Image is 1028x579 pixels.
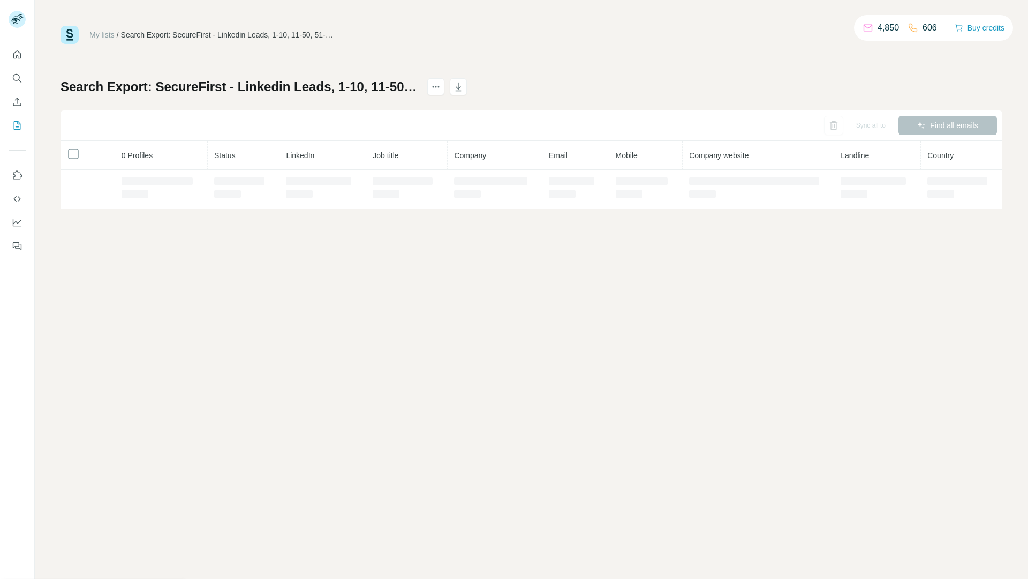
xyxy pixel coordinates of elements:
div: Search Export: SecureFirst - Linkedin Leads, 1-10, 11-50, 51-200, it-chef, it project manager, it... [121,29,335,40]
a: My lists [89,31,115,39]
span: Job title [373,151,398,160]
p: 606 [923,21,937,34]
button: Enrich CSV [9,92,26,112]
button: Dashboard [9,213,26,232]
h1: Search Export: SecureFirst - Linkedin Leads, 1-10, 11-50, 51-200, it-chef, it project manager, it... [61,78,418,95]
button: Buy credits [955,20,1004,35]
p: 4,850 [878,21,899,34]
button: Use Surfe on LinkedIn [9,166,26,185]
li: / [117,29,119,40]
span: Country [927,151,954,160]
span: Status [214,151,236,160]
span: Mobile [616,151,638,160]
button: Search [9,69,26,88]
span: Landline [841,151,869,160]
span: Email [549,151,568,160]
img: Surfe Logo [61,26,79,44]
button: My lists [9,116,26,135]
button: Feedback [9,236,26,256]
button: Use Surfe API [9,189,26,209]
button: Quick start [9,45,26,64]
span: LinkedIn [286,151,314,160]
span: Company website [689,151,749,160]
button: actions [427,78,444,95]
span: 0 Profiles [122,151,153,160]
span: Company [454,151,486,160]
